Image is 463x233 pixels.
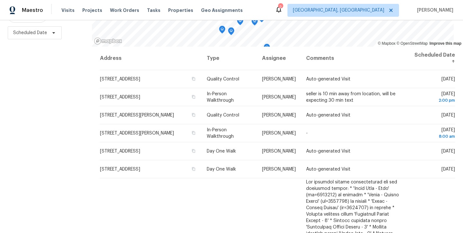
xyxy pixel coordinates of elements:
[413,97,455,104] div: 2:00 pm
[94,37,122,45] a: Mapbox homepage
[293,7,384,14] span: [GEOGRAPHIC_DATA], [GEOGRAPHIC_DATA]
[228,27,234,37] div: Map marker
[306,167,350,172] span: Auto-generated Visit
[306,113,350,117] span: Auto-generated Visit
[413,133,455,140] div: 8:00 am
[262,149,296,154] span: [PERSON_NAME]
[191,94,196,100] button: Copy Address
[207,149,236,154] span: Day One Walk
[278,4,283,10] div: 2
[100,149,140,154] span: [STREET_ADDRESS]
[441,149,455,154] span: [DATE]
[378,41,395,46] a: Mapbox
[396,41,428,46] a: OpenStreetMap
[414,7,453,14] span: [PERSON_NAME]
[207,77,239,81] span: Quality Control
[262,95,296,99] span: [PERSON_NAME]
[207,167,236,172] span: Day One Walk
[413,128,455,140] span: [DATE]
[207,113,239,117] span: Quality Control
[168,7,193,14] span: Properties
[207,92,234,103] span: In-Person Walkthrough
[100,47,202,70] th: Address
[262,77,296,81] span: [PERSON_NAME]
[147,8,160,13] span: Tasks
[191,130,196,136] button: Copy Address
[301,47,408,70] th: Comments
[100,131,174,135] span: [STREET_ADDRESS][PERSON_NAME]
[237,17,243,27] div: Map marker
[408,47,455,70] th: Scheduled Date ↑
[441,167,455,172] span: [DATE]
[100,113,174,117] span: [STREET_ADDRESS][PERSON_NAME]
[262,113,296,117] span: [PERSON_NAME]
[306,77,350,81] span: Auto-generated Visit
[100,167,140,172] span: [STREET_ADDRESS]
[82,7,102,14] span: Projects
[13,30,47,36] span: Scheduled Date
[262,167,296,172] span: [PERSON_NAME]
[413,92,455,104] span: [DATE]
[251,18,258,28] div: Map marker
[191,112,196,118] button: Copy Address
[191,166,196,172] button: Copy Address
[430,41,461,46] a: Improve this map
[219,26,225,36] div: Map marker
[202,47,257,70] th: Type
[306,149,350,154] span: Auto-generated Visit
[191,76,196,82] button: Copy Address
[61,7,75,14] span: Visits
[441,113,455,117] span: [DATE]
[207,128,234,139] span: In-Person Walkthrough
[201,7,243,14] span: Geo Assignments
[100,77,140,81] span: [STREET_ADDRESS]
[110,7,139,14] span: Work Orders
[100,95,140,99] span: [STREET_ADDRESS]
[441,77,455,81] span: [DATE]
[306,92,395,103] span: seller is 10 min away from location, will be expecting 30 min text
[22,7,43,14] span: Maestro
[264,44,270,54] div: Map marker
[262,131,296,135] span: [PERSON_NAME]
[257,47,301,70] th: Assignee
[306,131,308,135] span: -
